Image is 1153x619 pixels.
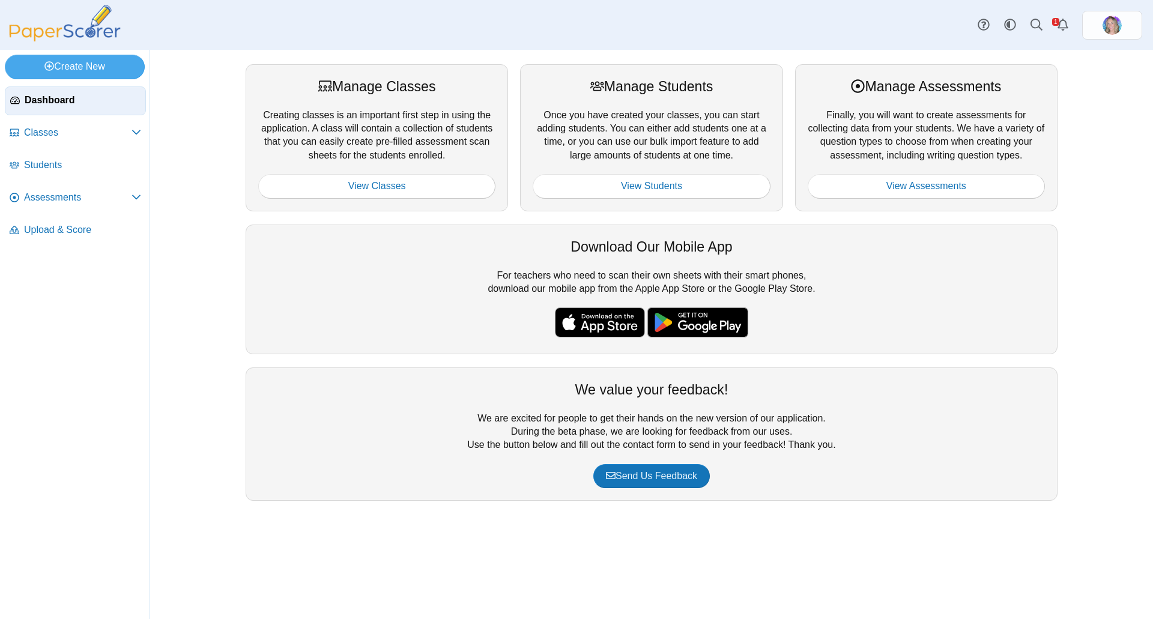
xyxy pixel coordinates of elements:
[5,119,146,148] a: Classes
[1082,11,1142,40] a: ps.v2M9Ba2uJqV0smYq
[5,184,146,213] a: Assessments
[808,174,1045,198] a: View Assessments
[24,159,141,172] span: Students
[5,151,146,180] a: Students
[258,237,1045,256] div: Download Our Mobile App
[606,471,697,481] span: Send Us Feedback
[1103,16,1122,35] span: Sara Williams
[5,5,125,41] img: PaperScorer
[246,225,1058,354] div: For teachers who need to scan their own sheets with their smart phones, download our mobile app f...
[24,191,132,204] span: Assessments
[647,307,748,337] img: google-play-badge.png
[533,77,770,96] div: Manage Students
[24,223,141,237] span: Upload & Score
[246,64,508,211] div: Creating classes is an important first step in using the application. A class will contain a coll...
[5,55,145,79] a: Create New
[25,94,141,107] span: Dashboard
[258,77,495,96] div: Manage Classes
[258,380,1045,399] div: We value your feedback!
[24,126,132,139] span: Classes
[5,86,146,115] a: Dashboard
[808,77,1045,96] div: Manage Assessments
[533,174,770,198] a: View Students
[258,174,495,198] a: View Classes
[1103,16,1122,35] img: ps.v2M9Ba2uJqV0smYq
[5,33,125,43] a: PaperScorer
[555,307,645,337] img: apple-store-badge.svg
[246,367,1058,501] div: We are excited for people to get their hands on the new version of our application. During the be...
[593,464,710,488] a: Send Us Feedback
[5,216,146,245] a: Upload & Score
[1050,12,1076,38] a: Alerts
[520,64,782,211] div: Once you have created your classes, you can start adding students. You can either add students on...
[795,64,1058,211] div: Finally, you will want to create assessments for collecting data from your students. We have a va...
